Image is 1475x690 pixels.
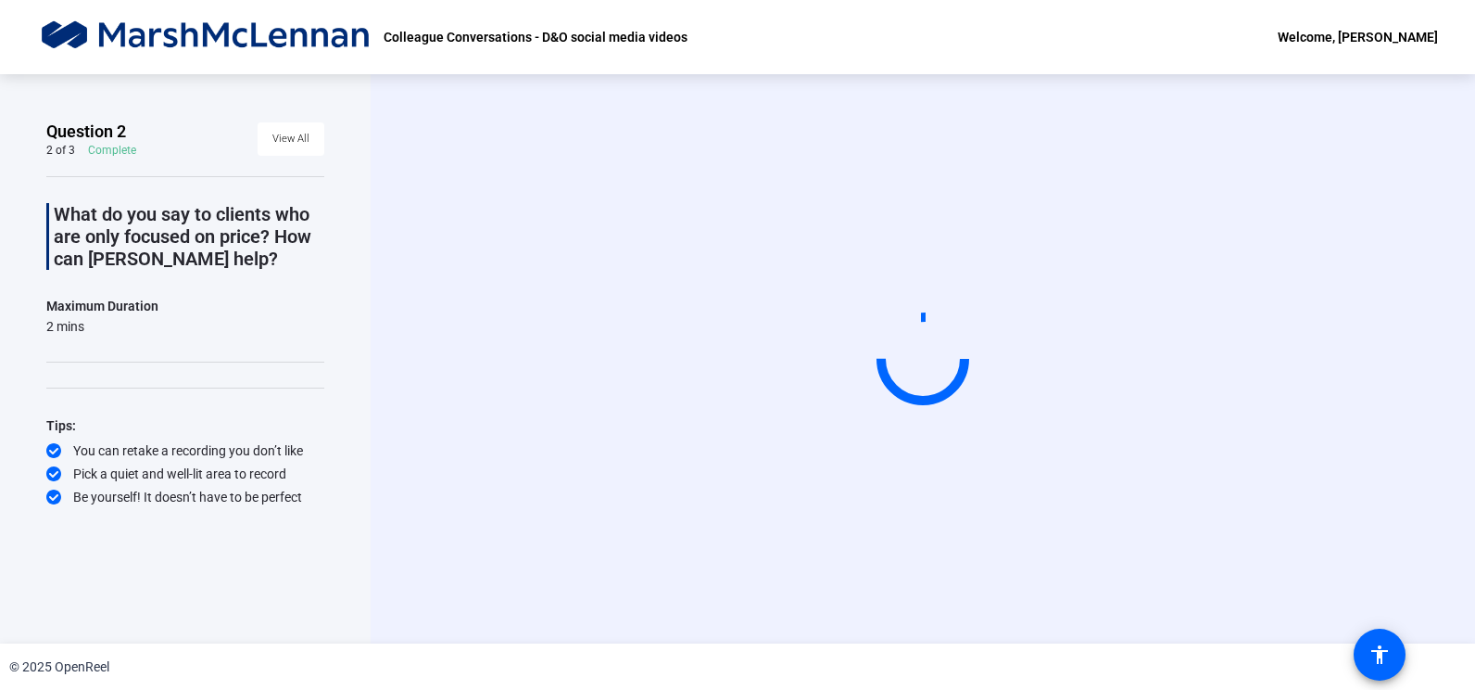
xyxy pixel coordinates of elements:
img: OpenReel logo [37,19,374,56]
div: 2 of 3 [46,143,75,158]
div: Maximum Duration [46,295,158,317]
div: Pick a quiet and well-lit area to record [46,465,324,483]
div: © 2025 OpenReel [9,658,109,677]
div: 2 mins [46,317,158,336]
div: Tips: [46,415,324,437]
p: What do you say to clients who are only focused on price? How can [PERSON_NAME] help? [54,203,324,270]
span: Question 2 [46,121,126,143]
div: You can retake a recording you don’t like [46,441,324,460]
div: Be yourself! It doesn’t have to be perfect [46,488,324,506]
div: Welcome, [PERSON_NAME] [1278,26,1438,48]
p: Colleague Conversations - D&O social media videos [384,26,687,48]
button: View All [258,122,324,156]
mat-icon: accessibility [1368,644,1391,666]
span: View All [272,125,309,153]
div: Complete [88,143,136,158]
